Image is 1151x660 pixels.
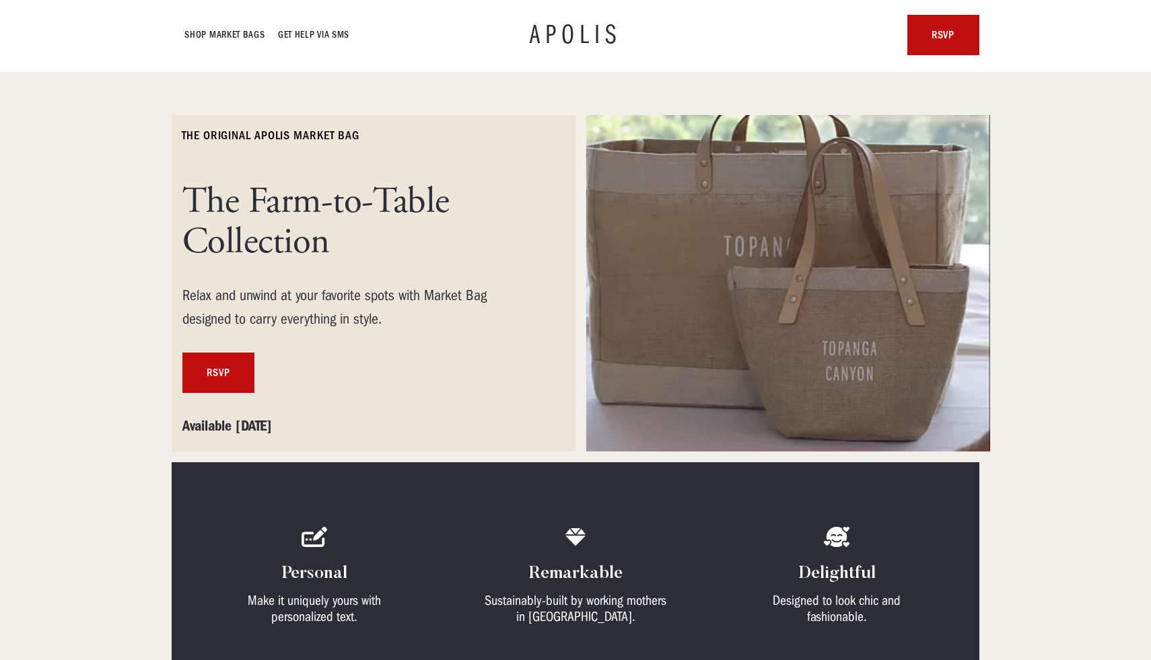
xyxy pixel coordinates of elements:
a: GET HELP VIA SMS [279,27,350,43]
h4: Delightful [798,563,876,585]
div: Sustainably-built by working mothers in [GEOGRAPHIC_DATA]. [481,593,670,625]
div: Make it uniquely yours with personalized text. [219,593,409,625]
a: RSVP [182,353,254,393]
h4: Remarkable [529,563,623,585]
a: rsvp [907,15,979,55]
div: Relax and unwind at your favorite spots with Market Bag designed to carry everything in style. [182,284,532,331]
strong: Available [DATE] [182,417,272,435]
h1: The Farm-to-Table Collection [182,182,532,262]
a: APOLIS [530,22,621,48]
h6: The ORIGINAL Apolis market bag [182,128,359,144]
a: Shop Market bags [185,27,265,43]
h4: Personal [282,563,347,585]
div: Designed to look chic and fashionable. [742,593,932,625]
